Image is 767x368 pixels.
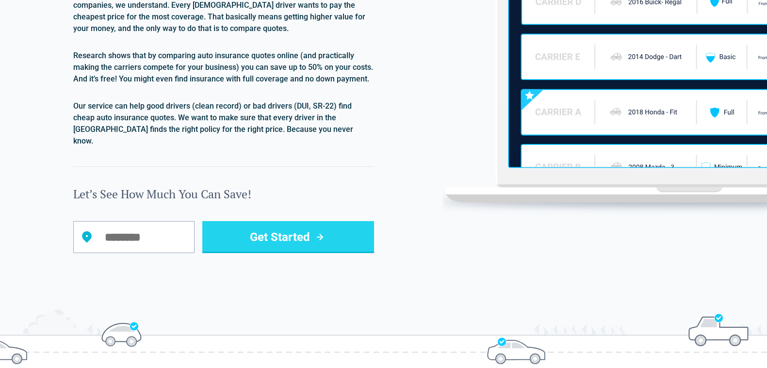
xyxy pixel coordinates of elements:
[628,110,677,114] g: 2018 Honda - Fit
[202,221,374,253] button: Get Started
[73,100,374,147] p: Our service can help good drivers (clean record) or bad drivers (DUI, SR-22) find cheap auto insu...
[536,163,581,170] g: CARRIER B
[720,54,735,59] g: Basic
[715,164,742,169] g: Minimum
[724,110,734,114] g: Full
[73,186,374,202] label: Let’s See How Much You Can Save!
[73,50,374,85] p: Research shows that by comparing auto insurance quotes online (and practically making the carrier...
[536,53,580,60] g: CARRIER E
